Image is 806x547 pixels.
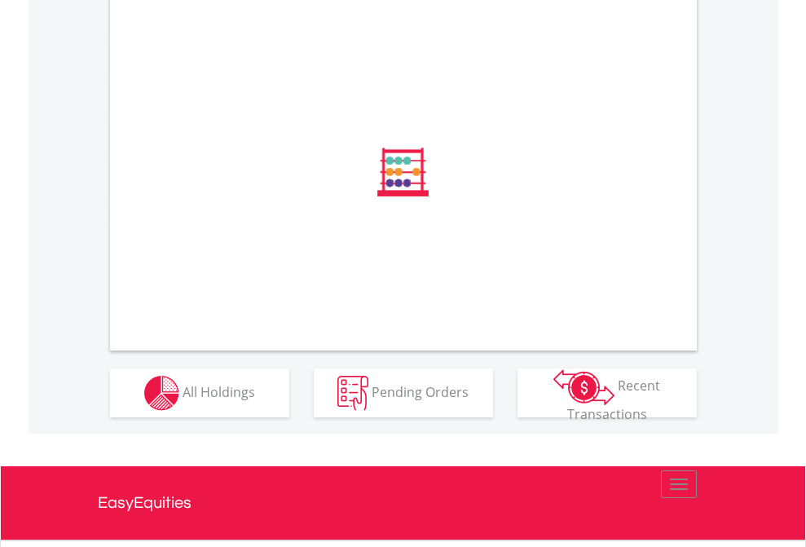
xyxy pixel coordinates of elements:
[183,382,255,400] span: All Holdings
[98,466,709,540] a: EasyEquities
[337,376,368,411] img: pending_instructions-wht.png
[110,368,289,417] button: All Holdings
[372,382,469,400] span: Pending Orders
[314,368,493,417] button: Pending Orders
[553,369,614,405] img: transactions-zar-wht.png
[144,376,179,411] img: holdings-wht.png
[518,368,697,417] button: Recent Transactions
